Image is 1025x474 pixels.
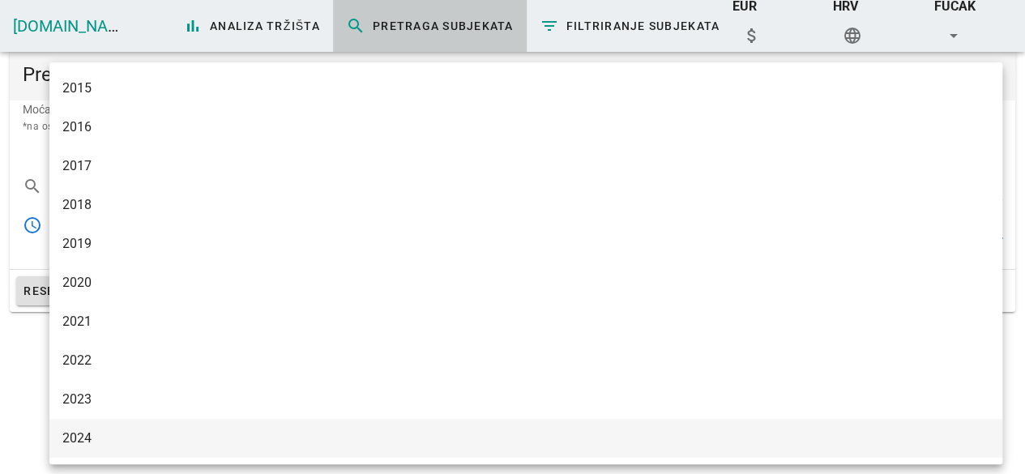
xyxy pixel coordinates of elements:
[62,119,989,135] div: 2016
[62,391,989,407] div: 2023
[540,16,720,36] span: Filtriranje subjekata
[346,16,365,36] i: search
[62,314,989,329] div: 2021
[540,16,559,36] i: filter_list
[23,281,111,301] span: Resetiraj
[62,197,989,212] div: 2018
[10,49,1015,100] div: Pretraga subjekata
[23,216,42,235] i: access_time
[23,118,1002,135] div: *na osnovi knjigovodstvene vrijednosti
[62,352,989,368] div: 2022
[16,276,117,305] button: Resetiraj
[944,26,963,45] i: arrow_drop_down
[13,16,135,36] a: [DOMAIN_NAME]
[183,16,203,36] i: bar_chart
[742,26,762,45] i: attach_money
[62,236,989,251] div: 2019
[843,26,862,45] i: language
[23,177,42,196] i: search
[183,16,320,36] span: Analiza tržišta
[62,430,989,446] div: 2024
[62,80,989,96] div: 2015
[10,100,1015,147] div: Moćan i jednostavan alat
[62,275,989,290] div: 2020
[346,16,514,36] span: Pretraga subjekata
[62,158,989,173] div: 2017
